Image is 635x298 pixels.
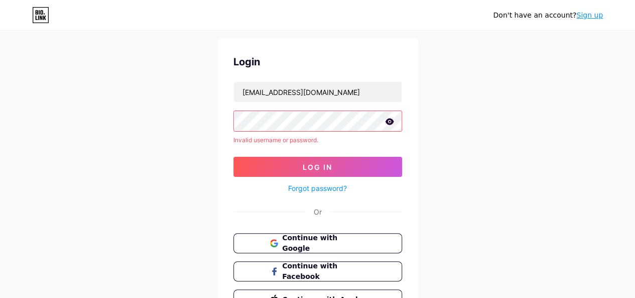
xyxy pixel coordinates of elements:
[233,54,402,69] div: Login
[233,233,402,253] button: Continue with Google
[282,233,365,254] span: Continue with Google
[493,10,603,21] div: Don't have an account?
[234,82,402,102] input: Username
[288,183,347,193] a: Forgot password?
[314,207,322,217] div: Or
[282,261,365,282] span: Continue with Facebook
[233,261,402,281] button: Continue with Facebook
[576,11,603,19] a: Sign up
[233,157,402,177] button: Log In
[303,163,332,171] span: Log In
[233,136,402,145] div: Invalid username or password.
